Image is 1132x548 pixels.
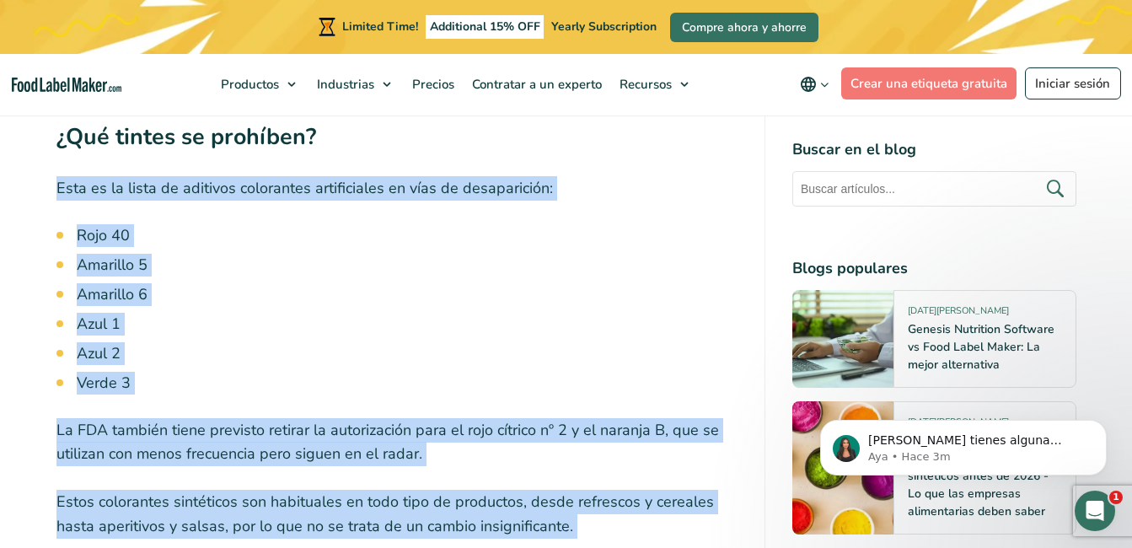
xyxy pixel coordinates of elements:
p: Esta es la lista de aditivos colorantes artificiales en vías de desaparición: [56,176,738,201]
a: Recursos [611,54,697,115]
li: Amarillo 6 [77,283,738,306]
span: Contratar a un experto [467,76,604,93]
span: Industrias [312,76,376,93]
p: La FDA también tiene previsto retirar la autorización para el rojo cítrico nº 2 y el naranja B, q... [56,418,738,467]
li: Azul 1 [77,313,738,336]
a: Genesis Nutrition Software vs Food Label Maker: La mejor alternativa [908,321,1054,373]
span: Additional 15% OFF [426,15,545,39]
a: Crear una etiqueta gratuita [841,67,1017,99]
span: Yearly Subscription [551,19,657,35]
a: Industrias [308,54,400,115]
span: Recursos [614,76,673,93]
li: Rojo 40 [77,224,738,247]
iframe: Intercom notifications mensaje [795,384,1132,502]
strong: ¿Qué tintes se prohíben? [56,121,316,152]
li: Amarillo 5 [77,254,738,277]
h4: Buscar en el blog [792,138,1076,161]
a: Iniciar sesión [1025,67,1121,99]
span: Precios [407,76,456,93]
span: Limited Time! [342,19,418,35]
input: Buscar artículos... [792,171,1076,207]
span: 1 [1109,491,1123,504]
a: Compre ahora y ahorre [670,13,818,42]
a: Precios [404,54,459,115]
h4: Blogs populares [792,257,1076,280]
li: Azul 2 [77,342,738,365]
p: Estos colorantes sintéticos son habituales en todo tipo de productos, desde refrescos y cereales ... [56,490,738,539]
span: [DATE][PERSON_NAME] [908,304,1009,324]
iframe: Intercom live chat [1075,491,1115,531]
span: Productos [216,76,281,93]
li: Verde 3 [77,372,738,395]
a: Productos [212,54,304,115]
a: Contratar a un experto [464,54,607,115]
